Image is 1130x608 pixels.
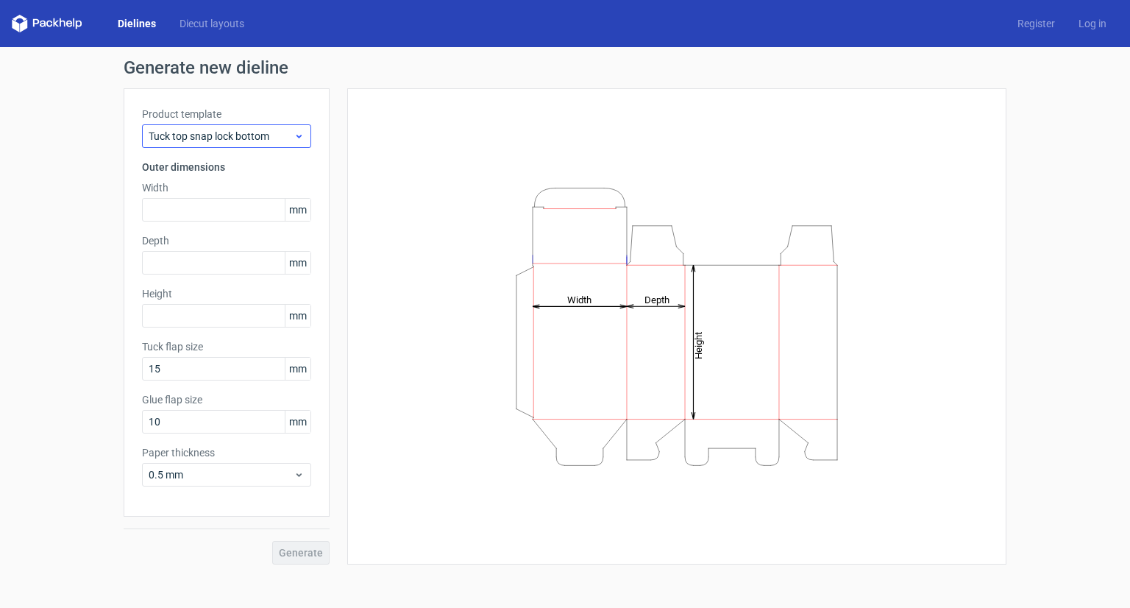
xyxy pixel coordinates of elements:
a: Dielines [106,16,168,31]
span: mm [285,305,310,327]
span: mm [285,411,310,433]
label: Paper thickness [142,445,311,460]
a: Diecut layouts [168,16,256,31]
label: Depth [142,233,311,248]
span: mm [285,252,310,274]
tspan: Height [693,331,704,358]
span: mm [285,199,310,221]
label: Product template [142,107,311,121]
span: Tuck top snap lock bottom [149,129,294,144]
h1: Generate new dieline [124,59,1006,77]
a: Log in [1067,16,1118,31]
h3: Outer dimensions [142,160,311,174]
tspan: Width [567,294,591,305]
label: Glue flap size [142,392,311,407]
label: Height [142,286,311,301]
a: Register [1006,16,1067,31]
label: Width [142,180,311,195]
span: mm [285,358,310,380]
tspan: Depth [644,294,669,305]
label: Tuck flap size [142,339,311,354]
span: 0.5 mm [149,467,294,482]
